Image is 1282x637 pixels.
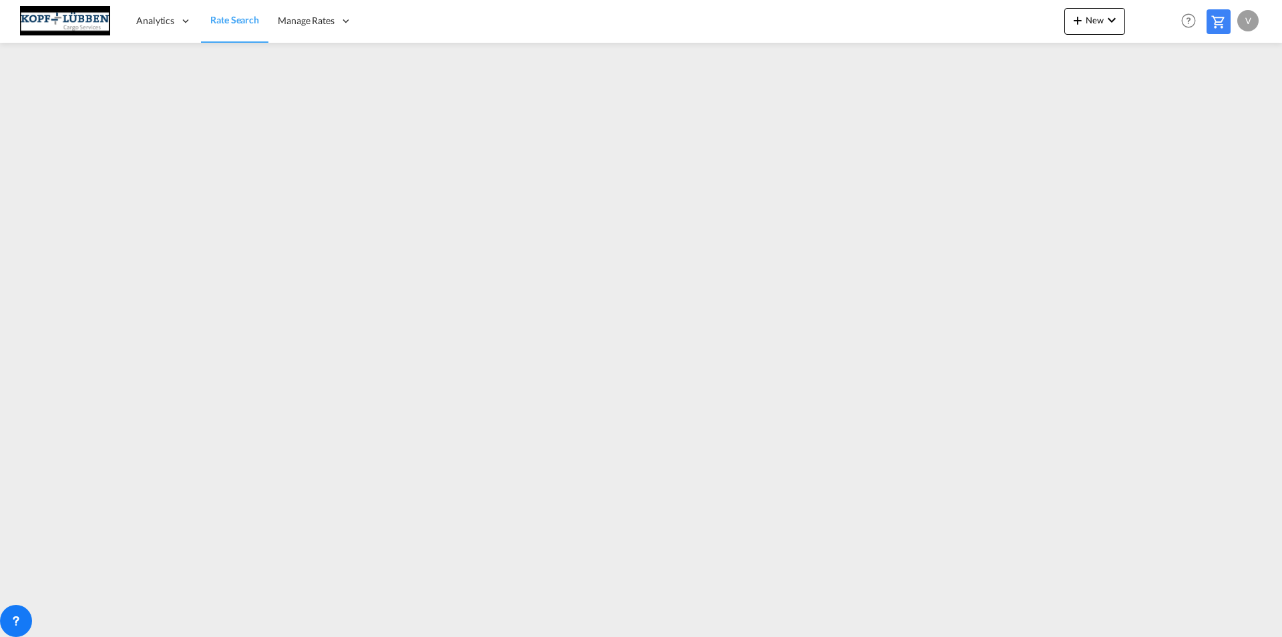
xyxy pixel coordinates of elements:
div: v [1237,10,1259,31]
span: Help [1177,9,1200,32]
span: Rate Search [210,14,259,25]
button: icon-plus 400-fgNewicon-chevron-down [1064,8,1125,35]
span: Analytics [136,14,174,27]
span: New [1070,15,1120,25]
span: Manage Rates [278,14,335,27]
div: Help [1177,9,1207,33]
md-icon: icon-plus 400-fg [1070,12,1086,28]
img: 25cf3bb0aafc11ee9c4fdbd399af7748.JPG [20,6,110,36]
md-icon: icon-chevron-down [1104,12,1120,28]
